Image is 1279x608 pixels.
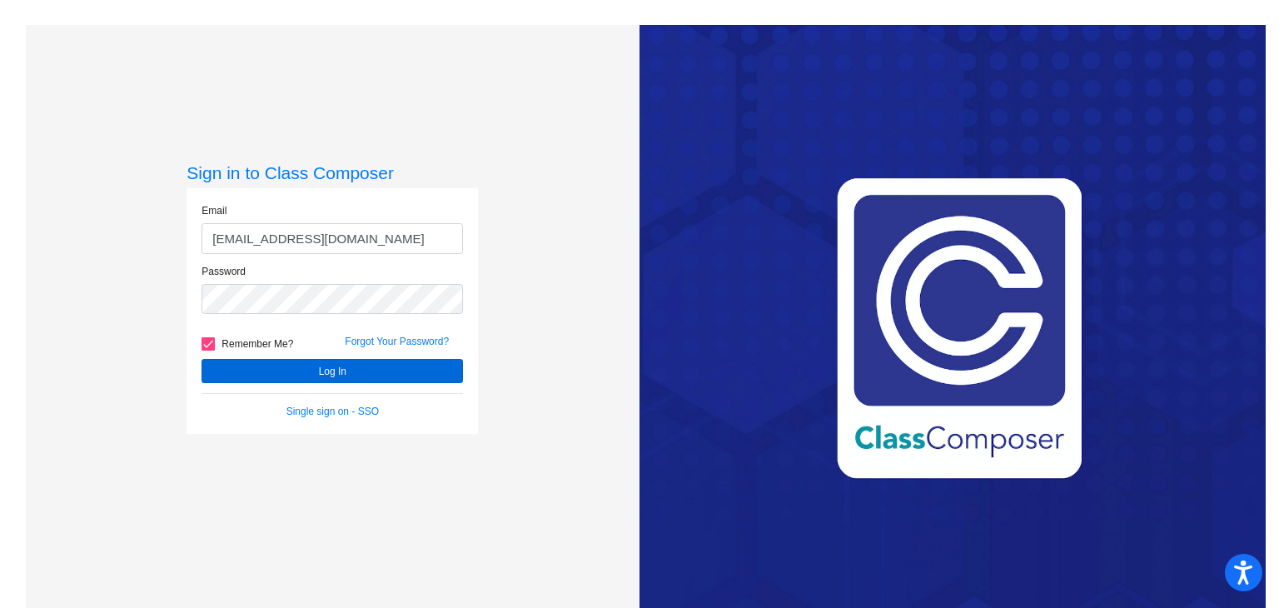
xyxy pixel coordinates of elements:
[202,203,226,218] label: Email
[202,264,246,279] label: Password
[202,359,463,383] button: Log In
[345,336,449,347] a: Forgot Your Password?
[286,406,379,417] a: Single sign on - SSO
[221,334,293,354] span: Remember Me?
[187,162,478,183] h3: Sign in to Class Composer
